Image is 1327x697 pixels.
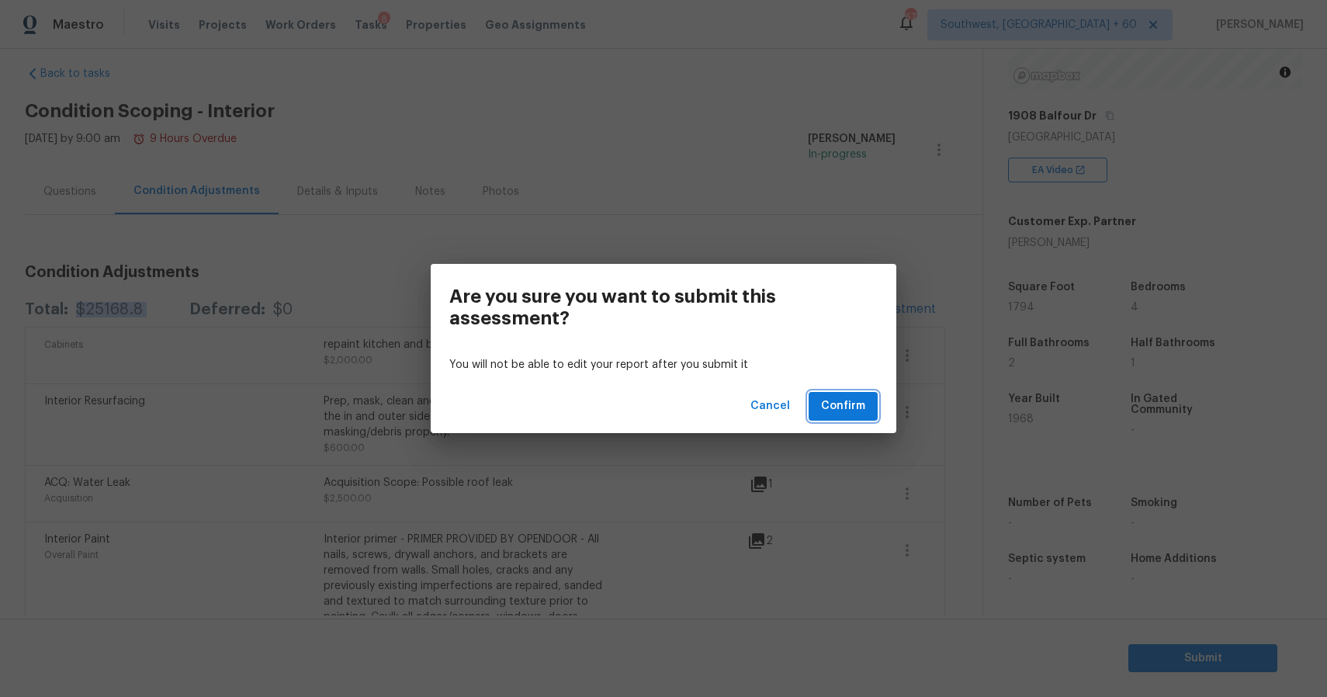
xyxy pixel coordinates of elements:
button: Cancel [744,392,796,421]
h3: Are you sure you want to submit this assessment? [449,286,808,329]
span: Cancel [750,397,790,416]
button: Confirm [809,392,878,421]
span: Confirm [821,397,865,416]
p: You will not be able to edit your report after you submit it [449,357,878,373]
